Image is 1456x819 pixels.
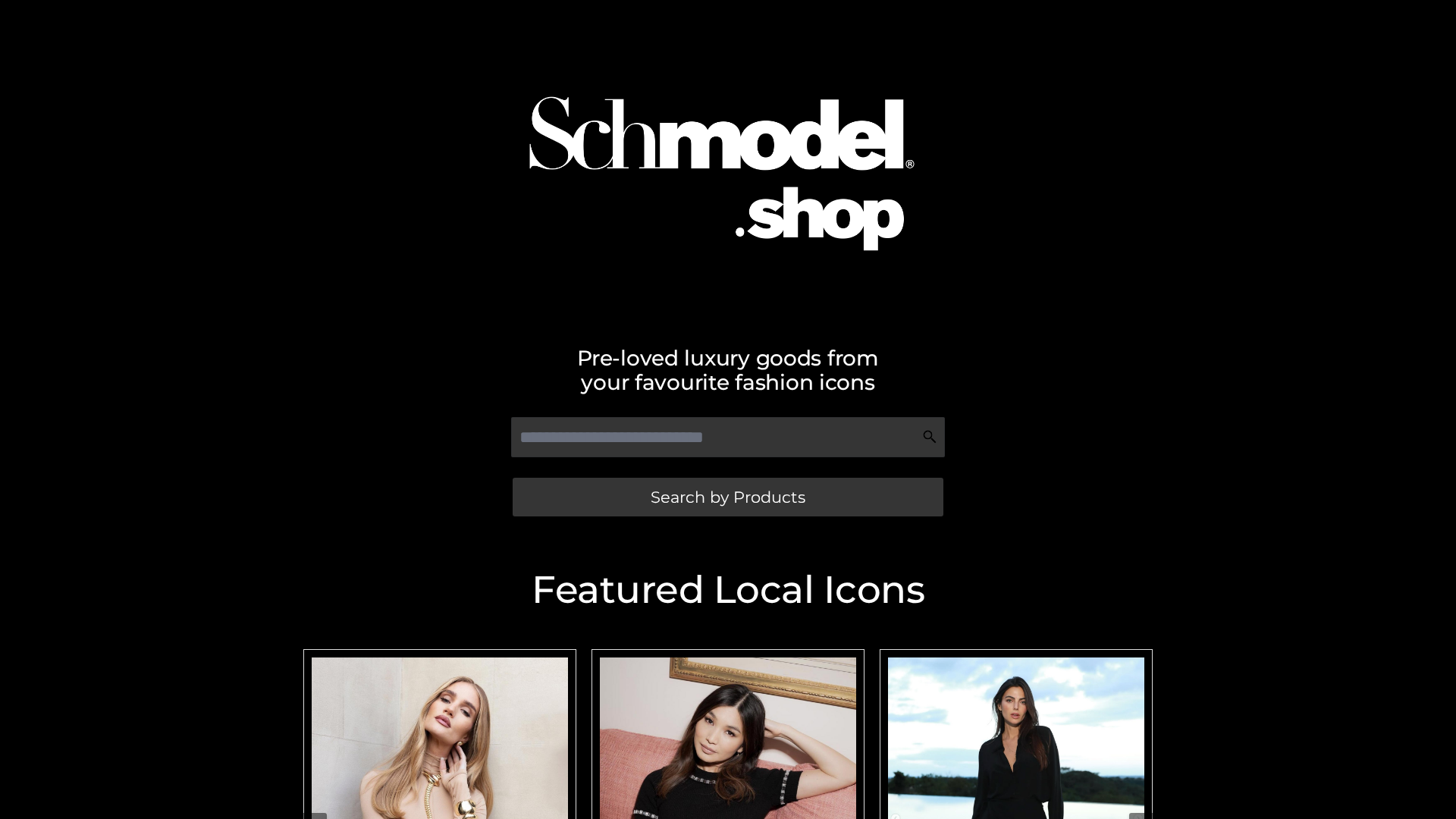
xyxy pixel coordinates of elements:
h2: Pre-loved luxury goods from your favourite fashion icons [296,346,1160,394]
span: Search by Products [651,489,805,505]
img: Search Icon [922,429,937,444]
h2: Featured Local Icons​ [296,571,1160,609]
a: Search by Products [513,478,943,516]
